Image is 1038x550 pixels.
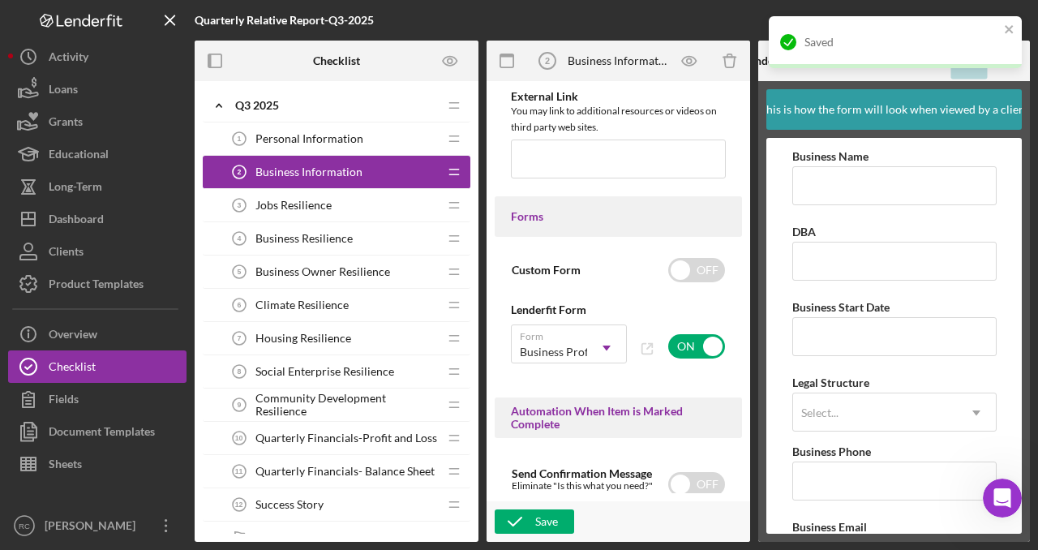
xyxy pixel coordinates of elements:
[255,332,351,345] span: Housing Resilience
[8,138,187,170] button: Educational
[8,509,187,542] button: RC[PERSON_NAME]
[235,434,243,442] tspan: 10
[8,415,187,448] button: Document Templates
[49,41,88,77] div: Activity
[49,318,97,354] div: Overview
[792,300,890,314] label: Business Start Date
[801,406,839,419] div: Select...
[512,480,668,513] div: Eliminate "Is this what you need?" questions. Includes a call to action to return to the project.
[535,509,558,534] div: Save
[255,165,362,178] span: Business Information
[8,268,187,300] button: Product Templates
[511,303,586,316] b: Lenderfit Form
[235,99,438,112] div: Q3 2025
[792,149,869,163] label: Business Name
[792,520,867,534] label: Business Email
[27,419,41,435] span: 😃
[804,36,999,49] div: Saved
[8,41,187,73] button: Activity
[511,210,726,223] div: Forms
[313,54,360,67] b: Checklist
[8,73,187,105] button: Loans
[792,225,816,238] label: DBA
[432,43,469,79] button: Preview as
[568,54,669,67] div: Business Information
[255,432,437,445] span: Quarterly Financials-Profit and Loss
[13,24,199,78] div: Please try to attempt to answer every question to the best of your ability.
[495,509,574,534] button: Save
[49,448,82,484] div: Sheets
[545,56,550,66] tspan: 2
[254,6,285,37] button: Expand window
[27,419,41,435] span: smiley reaction
[255,132,363,145] span: Personal Information
[511,90,726,103] div: External Link
[255,232,353,245] span: Business Resilience
[255,465,435,478] span: Quarterly Financials- Balance Sheet
[238,301,242,309] tspan: 6
[1004,23,1015,38] button: close
[235,501,243,509] tspan: 12
[792,445,871,458] label: Business Phone
[255,299,349,312] span: Climate Resilience
[8,350,187,383] button: Checklist
[8,318,187,350] button: Overview
[49,383,79,419] div: Fields
[49,235,84,272] div: Clients
[512,466,652,480] label: Send Confirmation Message
[238,234,242,243] tspan: 4
[49,268,144,304] div: Product Templates
[8,235,187,268] button: Clients
[8,203,187,235] button: Dashboard
[238,168,242,176] tspan: 2
[760,89,1029,130] div: This is how the form will look when viewed by a client
[255,265,390,278] span: Business Owner Resilience
[512,263,581,277] label: Custom Form
[8,105,187,138] button: Grants
[238,135,242,143] tspan: 1
[238,334,242,342] tspan: 7
[49,138,109,174] div: Educational
[285,6,314,36] div: Close
[49,350,96,387] div: Checklist
[983,479,1022,518] iframe: Intercom live chat
[511,103,726,135] div: You may link to additional resources or videos on third party web sites.
[255,365,394,378] span: Social Enterprise Resilience
[49,105,83,142] div: Grants
[238,201,242,209] tspan: 3
[255,199,332,212] span: Jobs Resilience
[255,531,294,544] span: Closing
[238,268,242,276] tspan: 5
[235,467,243,475] tspan: 11
[511,405,726,431] div: Automation When Item is Marked Complete
[49,415,155,452] div: Document Templates
[195,13,374,27] b: Quarterly Relative Report-Q3-2025
[520,346,600,359] div: Business Profile
[8,170,187,203] button: Long-Term
[49,73,78,110] div: Loans
[19,522,30,531] text: RC
[255,498,324,511] span: Success Story
[255,392,438,418] span: Community Development Resilience
[11,6,41,37] button: go back
[8,448,187,480] button: Sheets
[238,367,242,376] tspan: 8
[49,170,102,207] div: Long-Term
[238,401,242,409] tspan: 9
[41,509,146,546] div: [PERSON_NAME]
[49,203,104,239] div: Dashboard
[13,97,199,170] div: Please click on the "Complete Form" icon above, and click the arrow to proceed to the next portion.
[8,383,187,415] button: Fields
